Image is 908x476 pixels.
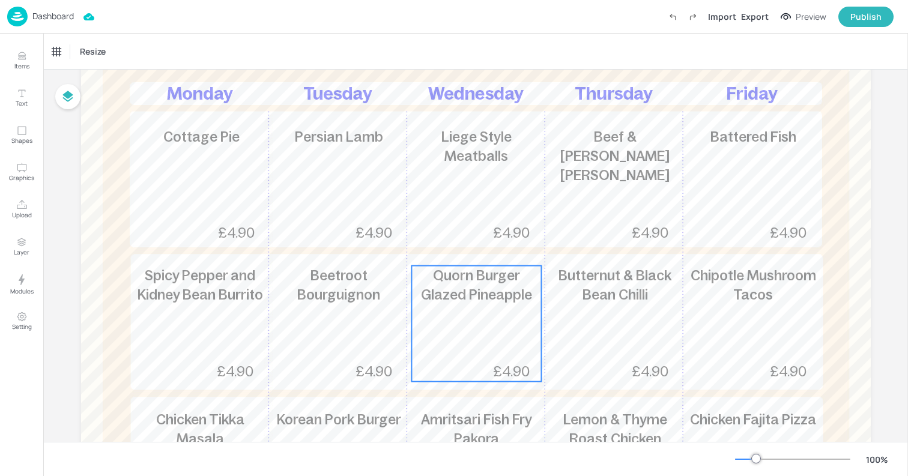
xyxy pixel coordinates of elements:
span: £4.90 [218,225,255,241]
span: Beef & [PERSON_NAME] [PERSON_NAME] [560,129,670,183]
span: Battered Fish [710,129,796,145]
span: £4.90 [493,364,530,379]
span: Chipotle Mushroom Tacos [691,268,816,303]
span: Persian Lamb [295,129,383,145]
div: Preview [796,10,826,23]
span: £4.90 [632,364,668,379]
span: £4.90 [356,364,392,379]
span: Amritsari Fish Fry Pakora [421,412,532,447]
span: Liege Style Meatballs [441,129,512,164]
div: Export [741,10,769,23]
button: Preview [773,8,834,26]
button: Publish [838,7,894,27]
span: Quorn Burger Glazed Pineapple [421,268,532,303]
div: 100 % [862,453,891,466]
span: £4.90 [217,364,253,379]
span: Beetroot Bourguignon [297,268,380,303]
span: Spicy Pepper and Kidney Bean Burrito [138,268,263,303]
img: logo-86c26b7e.jpg [7,7,28,26]
p: Dashboard [32,12,74,20]
span: £4.90 [770,225,807,241]
div: Import [708,10,736,23]
span: Chicken Fajita Pizza [690,412,816,427]
span: £4.90 [632,225,668,241]
label: Redo (Ctrl + Y) [683,7,703,27]
span: Cottage Pie [163,129,240,145]
span: £4.90 [493,225,530,241]
span: Chicken Tikka Masala [156,412,244,447]
span: Korean Pork Burger [277,412,401,427]
span: £4.90 [770,364,807,379]
span: Butternut & Black Bean Chilli [558,268,671,303]
div: Publish [850,10,882,23]
span: £4.90 [356,225,392,241]
span: Lemon & Thyme Roast Chicken [563,412,667,447]
span: Resize [77,45,108,58]
label: Undo (Ctrl + Z) [662,7,683,27]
